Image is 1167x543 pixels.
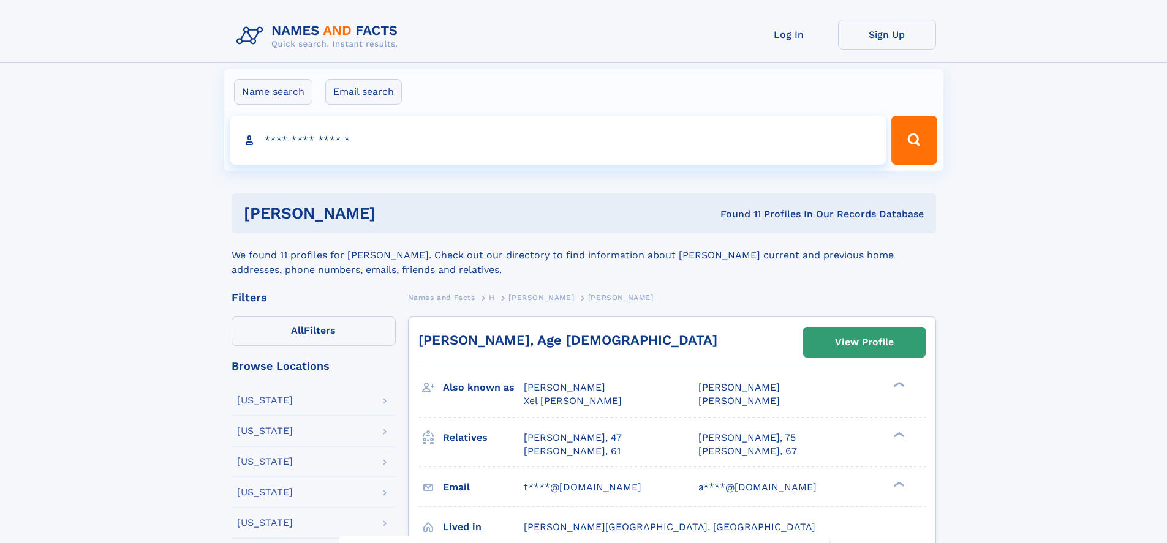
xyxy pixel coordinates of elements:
span: Xel [PERSON_NAME] [524,395,622,406]
div: ❯ [891,430,905,438]
a: [PERSON_NAME] [508,290,574,305]
div: [US_STATE] [237,457,293,466]
div: ❯ [891,381,905,389]
h3: Email [443,477,524,498]
h3: Also known as [443,377,524,398]
h3: Lived in [443,517,524,537]
div: [US_STATE] [237,487,293,497]
a: Names and Facts [408,290,475,305]
a: [PERSON_NAME], 47 [524,431,622,444]
button: Search Button [891,116,937,165]
a: [PERSON_NAME], 61 [524,444,621,458]
a: Sign Up [838,20,936,50]
div: Filters [232,292,396,303]
div: Found 11 Profiles In Our Records Database [548,208,924,221]
div: [US_STATE] [237,395,293,405]
a: Log In [740,20,838,50]
h3: Relatives [443,427,524,448]
div: We found 11 profiles for [PERSON_NAME]. Check out our directory to find information about [PERSON... [232,233,936,277]
div: [US_STATE] [237,518,293,528]
span: H [489,293,495,302]
img: Logo Names and Facts [232,20,408,53]
div: ❯ [891,480,905,488]
div: Browse Locations [232,361,396,372]
a: View Profile [804,328,925,357]
span: All [291,324,304,336]
h1: [PERSON_NAME] [244,206,548,221]
div: View Profile [835,328,894,356]
a: [PERSON_NAME], 75 [698,431,796,444]
span: [PERSON_NAME] [508,293,574,302]
span: [PERSON_NAME][GEOGRAPHIC_DATA], [GEOGRAPHIC_DATA] [524,521,815,533]
span: [PERSON_NAME] [698,395,780,406]
span: [PERSON_NAME] [698,381,780,393]
a: [PERSON_NAME], 67 [698,444,797,458]
span: [PERSON_NAME] [588,293,654,302]
span: [PERSON_NAME] [524,381,605,393]
a: H [489,290,495,305]
input: search input [230,116,886,165]
div: [US_STATE] [237,426,293,436]
label: Email search [325,79,402,105]
label: Name search [234,79,312,105]
a: [PERSON_NAME], Age [DEMOGRAPHIC_DATA] [418,332,717,348]
label: Filters [232,316,396,346]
